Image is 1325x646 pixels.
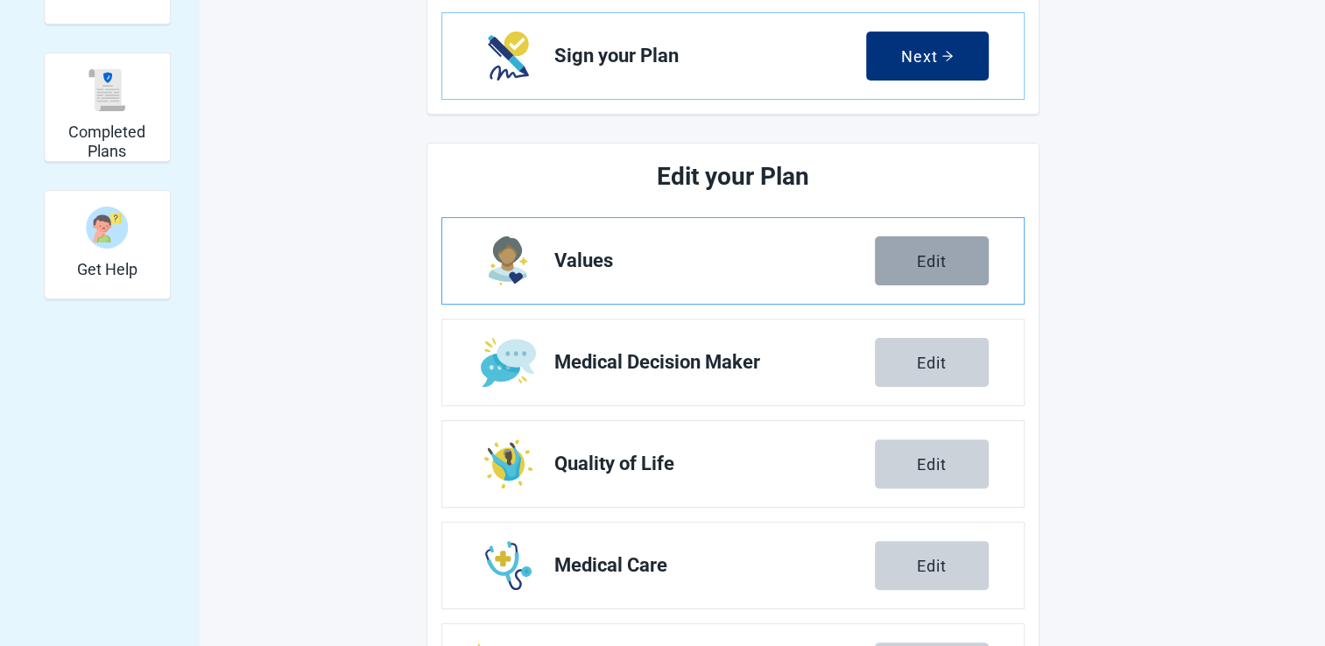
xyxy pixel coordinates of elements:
[554,46,866,67] span: Sign your Plan
[917,252,947,270] div: Edit
[44,190,171,299] div: Get Help
[442,13,1024,99] a: Next Sign your Plan section
[507,158,959,196] h2: Edit your Plan
[52,123,163,160] h2: Completed Plans
[875,236,989,285] button: Edit
[86,207,128,249] img: person-question-x68TBcxA.svg
[554,555,875,576] span: Medical Care
[554,453,875,474] span: Quality of Life
[442,319,1024,405] a: Edit Medical Decision Maker section
[86,69,128,111] img: svg%3e
[917,354,947,371] div: Edit
[917,455,947,473] div: Edit
[442,523,1024,608] a: Edit Medical Care section
[554,250,875,271] span: Values
[866,32,989,81] button: Nextarrow-right
[875,439,989,488] button: Edit
[917,557,947,574] div: Edit
[44,53,171,162] div: Completed Plans
[554,352,875,373] span: Medical Decision Maker
[442,218,1024,304] a: Edit Values section
[77,260,137,279] h2: Get Help
[875,338,989,387] button: Edit
[901,47,954,65] div: Next
[875,541,989,590] button: Edit
[442,421,1024,507] a: Edit Quality of Life section
[941,50,954,62] span: arrow-right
